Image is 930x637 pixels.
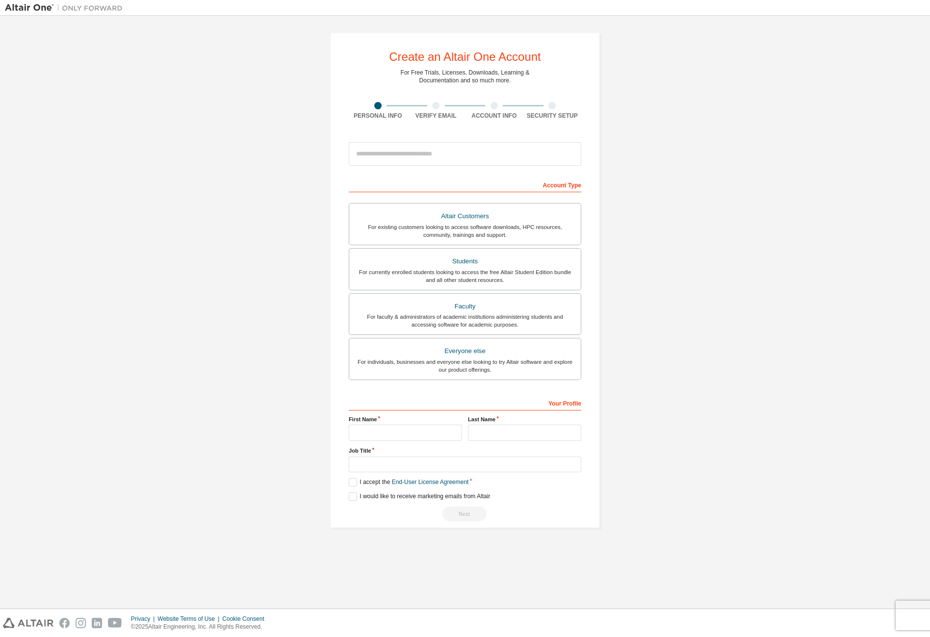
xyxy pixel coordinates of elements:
label: First Name [349,415,462,423]
div: For existing customers looking to access software downloads, HPC resources, community, trainings ... [355,223,575,239]
div: For faculty & administrators of academic institutions administering students and accessing softwa... [355,313,575,329]
p: © 2025 Altair Engineering, Inc. All Rights Reserved. [131,623,270,631]
label: Last Name [468,415,581,423]
div: Your Profile [349,395,581,410]
img: instagram.svg [76,618,86,628]
div: Account Type [349,177,581,192]
div: Read and acccept EULA to continue [349,507,581,521]
div: Security Setup [523,112,582,120]
div: Website Terms of Use [157,615,222,623]
div: Faculty [355,300,575,313]
label: I accept the [349,478,468,486]
div: Create an Altair One Account [389,51,541,63]
div: For Free Trials, Licenses, Downloads, Learning & Documentation and so much more. [401,69,530,84]
label: Job Title [349,447,581,455]
div: Privacy [131,615,157,623]
div: For individuals, businesses and everyone else looking to try Altair software and explore our prod... [355,358,575,374]
div: Cookie Consent [222,615,270,623]
img: linkedin.svg [92,618,102,628]
div: Verify Email [407,112,465,120]
div: Altair Customers [355,209,575,223]
img: youtube.svg [108,618,122,628]
label: I would like to receive marketing emails from Altair [349,492,490,501]
div: Students [355,255,575,268]
img: altair_logo.svg [3,618,53,628]
div: Personal Info [349,112,407,120]
div: Account Info [465,112,523,120]
div: Everyone else [355,344,575,358]
div: For currently enrolled students looking to access the free Altair Student Edition bundle and all ... [355,268,575,284]
img: facebook.svg [59,618,70,628]
img: Altair One [5,3,128,13]
a: End-User License Agreement [392,479,469,485]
